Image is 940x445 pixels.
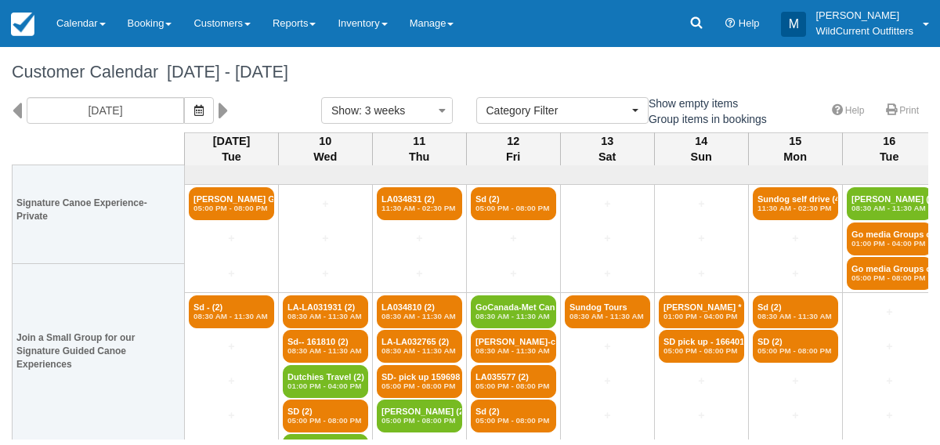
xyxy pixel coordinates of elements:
[158,62,288,81] span: [DATE] - [DATE]
[283,266,368,282] a: +
[193,312,269,321] em: 08:30 AM - 11:30 AM
[565,266,650,282] a: +
[565,230,650,247] a: +
[847,222,932,255] a: Go media Groups of 1 (6)01:00 PM - 04:00 PM
[381,382,457,391] em: 05:00 PM - 08:00 PM
[287,312,363,321] em: 08:30 AM - 11:30 AM
[757,346,833,356] em: 05:00 PM - 08:00 PM
[753,187,838,220] a: Sundog self drive (4)11:30 AM - 02:30 PM
[381,204,457,213] em: 11:30 AM - 02:30 PM
[659,196,744,212] a: +
[475,346,551,356] em: 08:30 AM - 11:30 AM
[565,373,650,389] a: +
[631,97,750,108] span: Show empty items
[659,330,744,363] a: SD pick up - 166401 (2)05:00 PM - 08:00 PM
[659,295,744,328] a: [PERSON_NAME] * (2)01:00 PM - 04:00 PM
[475,204,551,213] em: 05:00 PM - 08:00 PM
[381,312,457,321] em: 08:30 AM - 11:30 AM
[659,266,744,282] a: +
[847,257,932,290] a: Go media Groups of 1 (4)05:00 PM - 08:00 PM
[851,239,927,248] em: 01:00 PM - 04:00 PM
[486,103,628,118] span: Category Filter
[189,407,274,424] a: +
[377,365,462,398] a: SD- pick up 159698 (2)05:00 PM - 08:00 PM
[476,97,649,124] button: Category Filter
[475,312,551,321] em: 08:30 AM - 11:30 AM
[847,304,932,320] a: +
[189,187,274,220] a: [PERSON_NAME] Garden- con (4)05:00 PM - 08:00 PM
[287,382,363,391] em: 01:00 PM - 04:00 PM
[847,407,932,424] a: +
[565,407,650,424] a: +
[283,295,368,328] a: LA-LA031931 (2)08:30 AM - 11:30 AM
[725,19,736,29] i: Help
[381,416,457,425] em: 05:00 PM - 08:00 PM
[847,187,932,220] a: [PERSON_NAME] (4)08:30 AM - 11:30 AM
[659,407,744,424] a: +
[471,266,556,282] a: +
[471,365,556,398] a: LA035577 (2)05:00 PM - 08:00 PM
[565,338,650,355] a: +
[569,312,645,321] em: 08:30 AM - 11:30 AM
[471,400,556,432] a: Sd (2)05:00 PM - 08:00 PM
[471,187,556,220] a: Sd (2)05:00 PM - 08:00 PM
[189,230,274,247] a: +
[283,196,368,212] a: +
[781,12,806,37] div: M
[822,99,874,122] a: Help
[753,373,838,389] a: +
[847,338,932,355] a: +
[372,132,466,165] th: 11 Thu
[471,330,556,363] a: [PERSON_NAME]-confir (2)08:30 AM - 11:30 AM
[659,230,744,247] a: +
[377,230,462,247] a: +
[466,132,560,165] th: 12 Fri
[471,295,556,328] a: GoCanada-Met Canades (2)08:30 AM - 11:30 AM
[13,263,185,440] th: Join a Small Group for our Signature Guided Canoe Experiences
[185,132,279,165] th: [DATE] Tue
[757,312,833,321] em: 08:30 AM - 11:30 AM
[471,230,556,247] a: +
[377,187,462,220] a: LA034831 (2)11:30 AM - 02:30 PM
[377,295,462,328] a: LA034810 (2)08:30 AM - 11:30 AM
[739,17,760,29] span: Help
[659,373,744,389] a: +
[631,92,748,115] label: Show empty items
[189,338,274,355] a: +
[287,346,363,356] em: 08:30 AM - 11:30 AM
[189,295,274,328] a: Sd - (2)08:30 AM - 11:30 AM
[631,107,777,131] label: Group items in bookings
[851,204,927,213] em: 08:30 AM - 11:30 AM
[748,132,842,165] th: 15 Mon
[283,330,368,363] a: Sd-- 161810 (2)08:30 AM - 11:30 AM
[12,63,928,81] h1: Customer Calendar
[11,13,34,36] img: checkfront-main-nav-mini-logo.png
[753,295,838,328] a: Sd (2)08:30 AM - 11:30 AM
[631,113,779,124] span: Group items in bookings
[663,346,739,356] em: 05:00 PM - 08:00 PM
[475,382,551,391] em: 05:00 PM - 08:00 PM
[560,132,654,165] th: 13 Sat
[757,204,833,213] em: 11:30 AM - 02:30 PM
[283,365,368,398] a: Dutchies Travel (2)01:00 PM - 04:00 PM
[359,104,405,117] span: : 3 weeks
[189,266,274,282] a: +
[377,266,462,282] a: +
[279,132,373,165] th: 10 Wed
[842,132,936,165] th: 16 Tue
[851,273,927,283] em: 05:00 PM - 08:00 PM
[287,416,363,425] em: 05:00 PM - 08:00 PM
[753,407,838,424] a: +
[663,312,739,321] em: 01:00 PM - 04:00 PM
[565,295,650,328] a: Sundog Tours08:30 AM - 11:30 AM
[381,346,457,356] em: 08:30 AM - 11:30 AM
[815,8,913,24] p: [PERSON_NAME]
[321,97,453,124] button: Show: 3 weeks
[377,400,462,432] a: [PERSON_NAME] (2)05:00 PM - 08:00 PM
[654,132,748,165] th: 14 Sun
[815,24,913,39] p: WildCurrent Outfitters
[475,416,551,425] em: 05:00 PM - 08:00 PM
[753,230,838,247] a: +
[847,373,932,389] a: +
[283,400,368,432] a: SD (2)05:00 PM - 08:00 PM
